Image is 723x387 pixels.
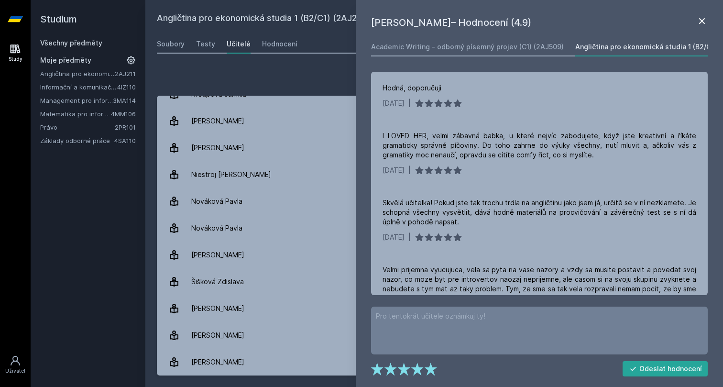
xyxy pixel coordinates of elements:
a: Management pro informatiky a statistiky [40,96,113,105]
div: Uživatel [5,367,25,375]
a: [PERSON_NAME] 1 hodnocení 5.0 [157,349,712,376]
div: [PERSON_NAME] [191,245,244,265]
a: Základy odborné práce [40,136,114,145]
button: Odeslat hodnocení [623,361,708,376]
div: Testy [196,39,215,49]
div: Nováková Pavla [191,219,242,238]
a: [PERSON_NAME] 6 hodnocení 4.3 [157,108,712,134]
div: | [408,166,411,175]
div: [PERSON_NAME] [191,138,244,157]
a: Nováková Pavla 15 hodnocení 4.5 [157,215,712,242]
div: Velmi prijemna vyucujuca, vela sa pyta na vase nazory a vzdy sa musite postavit a povedat svoj na... [383,265,696,342]
div: [PERSON_NAME] [191,326,244,345]
div: [DATE] [383,99,405,108]
a: Uživatel [2,350,29,379]
a: 2PR101 [115,123,136,131]
a: [PERSON_NAME] 7 hodnocení 3.3 [157,322,712,349]
div: | [408,99,411,108]
div: Nováková Pavla [191,192,242,211]
a: Study [2,38,29,67]
a: Informační a komunikační technologie [40,82,117,92]
a: Testy [196,34,215,54]
a: Niestroj [PERSON_NAME] 6 hodnocení 4.8 [157,161,712,188]
a: Všechny předměty [40,39,102,47]
a: [PERSON_NAME] 19 hodnocení 4.1 [157,295,712,322]
a: Hodnocení [262,34,297,54]
div: [PERSON_NAME] [191,299,244,318]
a: 4SA110 [114,137,136,144]
a: [PERSON_NAME] 5 hodnocení 4.0 [157,134,712,161]
div: [DATE] [383,166,405,175]
a: Matematika pro informatiky [40,109,111,119]
a: Právo [40,122,115,132]
div: [DATE] [383,232,405,242]
h2: Angličtina pro ekonomická studia 1 (B2/C1) (2AJ211) [157,11,602,27]
a: 4IZ110 [117,83,136,91]
div: Study [9,55,22,63]
a: Šišková Zdislava 4 hodnocení 5.0 [157,268,712,295]
div: Soubory [157,39,185,49]
a: Angličtina pro ekonomická studia 1 (B2/C1) [40,69,115,78]
div: Niestroj [PERSON_NAME] [191,165,271,184]
span: Moje předměty [40,55,91,65]
a: Nováková Pavla 3 hodnocení 5.0 [157,188,712,215]
div: Hodná, doporučuji [383,83,441,93]
div: Učitelé [227,39,251,49]
div: [PERSON_NAME] [191,353,244,372]
div: I LOVED HER, velmi zábavná babka, u které nejvíc zabodujete, když jste kreativní a říkáte gramati... [383,131,696,160]
div: | [408,232,411,242]
a: 3MA114 [113,97,136,104]
div: Šišková Zdislava [191,272,244,291]
a: 4MM106 [111,110,136,118]
div: Skvělá učitelka! Pokud jste tak trochu trdla na angličtinu jako jsem já, určitě se v ní nezklamet... [383,198,696,227]
a: [PERSON_NAME] 10 hodnocení 4.9 [157,242,712,268]
a: 2AJ211 [115,70,136,77]
div: Hodnocení [262,39,297,49]
a: Učitelé [227,34,251,54]
a: Soubory [157,34,185,54]
div: [PERSON_NAME] [191,111,244,131]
